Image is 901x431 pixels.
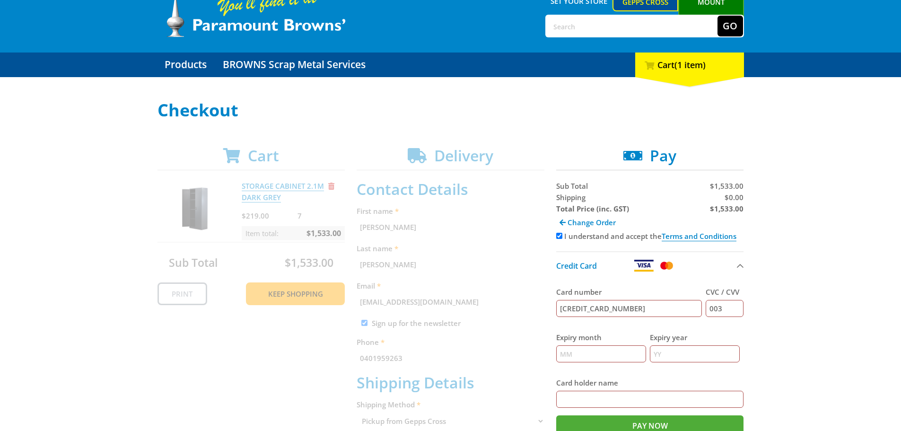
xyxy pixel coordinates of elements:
label: I understand and accept the [564,231,736,241]
input: MM [556,345,646,362]
label: Card number [556,286,702,298]
label: Expiry year [650,332,740,343]
strong: Total Price (inc. GST) [556,204,629,213]
div: Cart [635,53,744,77]
span: $0.00 [725,193,744,202]
a: Terms and Conditions [662,231,736,241]
label: CVC / CVV [706,286,744,298]
input: YY [650,345,740,362]
img: Visa [633,260,654,272]
label: Card holder name [556,377,744,388]
span: Sub Total [556,181,588,191]
label: Expiry month [556,332,646,343]
span: Change Order [568,218,616,227]
img: Mastercard [658,260,675,272]
a: Change Order [556,214,619,230]
button: Go [717,16,743,36]
span: Shipping [556,193,586,202]
a: Go to the BROWNS Scrap Metal Services page [216,53,373,77]
span: (1 item) [674,59,706,70]
input: Please accept the terms and conditions. [556,233,562,239]
a: Go to the Products page [157,53,214,77]
span: $1,533.00 [710,181,744,191]
span: Pay [650,145,676,166]
button: Credit Card [556,251,744,279]
input: Search [546,16,717,36]
strong: $1,533.00 [710,204,744,213]
h1: Checkout [157,101,744,120]
span: Credit Card [556,261,597,271]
